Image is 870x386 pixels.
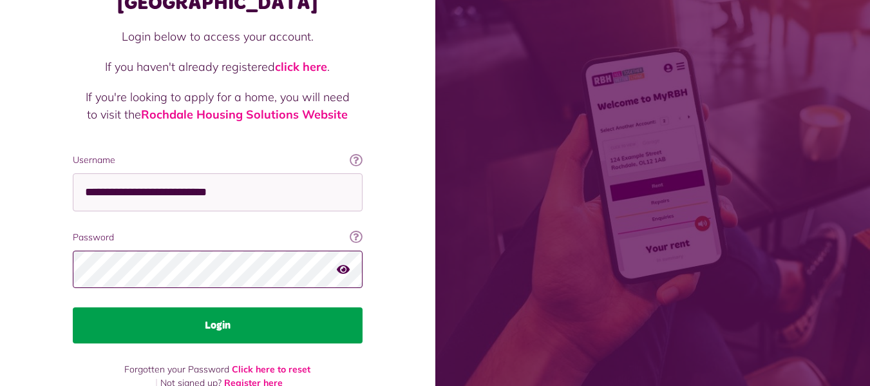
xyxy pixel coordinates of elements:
[275,59,327,74] a: click here
[73,153,363,167] label: Username
[141,107,348,122] a: Rochdale Housing Solutions Website
[124,363,229,375] span: Forgotten your Password
[86,58,350,75] p: If you haven't already registered .
[73,307,363,343] button: Login
[73,231,363,244] label: Password
[86,88,350,123] p: If you're looking to apply for a home, you will need to visit the
[86,28,350,45] p: Login below to access your account.
[232,363,310,375] a: Click here to reset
